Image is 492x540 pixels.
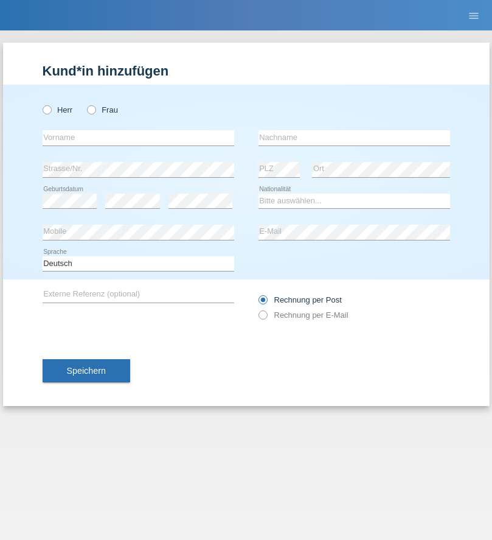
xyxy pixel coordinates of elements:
[462,12,486,19] a: menu
[258,295,266,310] input: Rechnung per Post
[43,359,130,382] button: Speichern
[468,10,480,22] i: menu
[87,105,118,114] label: Frau
[67,366,106,376] span: Speichern
[43,63,450,79] h1: Kund*in hinzufügen
[43,105,73,114] label: Herr
[258,295,342,304] label: Rechnung per Post
[43,105,50,113] input: Herr
[258,310,266,326] input: Rechnung per E-Mail
[87,105,95,113] input: Frau
[258,310,348,320] label: Rechnung per E-Mail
